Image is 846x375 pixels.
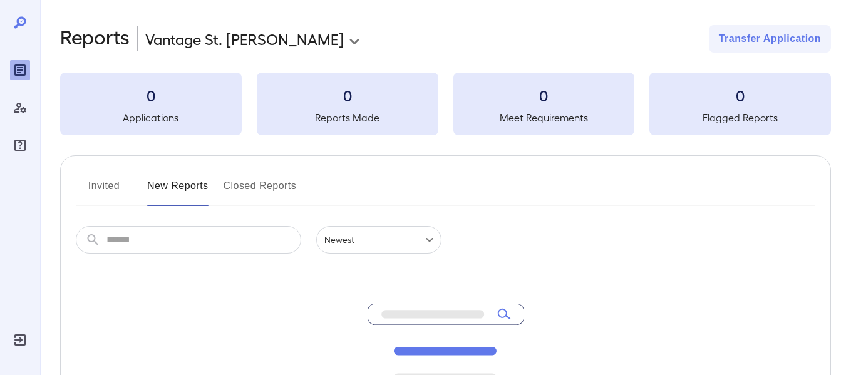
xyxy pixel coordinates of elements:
[60,25,130,53] h2: Reports
[10,330,30,350] div: Log Out
[257,85,438,105] h3: 0
[60,73,831,135] summary: 0Applications0Reports Made0Meet Requirements0Flagged Reports
[224,176,297,206] button: Closed Reports
[453,110,635,125] h5: Meet Requirements
[316,226,441,254] div: Newest
[60,85,242,105] h3: 0
[60,110,242,125] h5: Applications
[76,176,132,206] button: Invited
[10,135,30,155] div: FAQ
[147,176,209,206] button: New Reports
[145,29,344,49] p: Vantage St. [PERSON_NAME]
[453,85,635,105] h3: 0
[257,110,438,125] h5: Reports Made
[649,85,831,105] h3: 0
[649,110,831,125] h5: Flagged Reports
[709,25,831,53] button: Transfer Application
[10,98,30,118] div: Manage Users
[10,60,30,80] div: Reports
